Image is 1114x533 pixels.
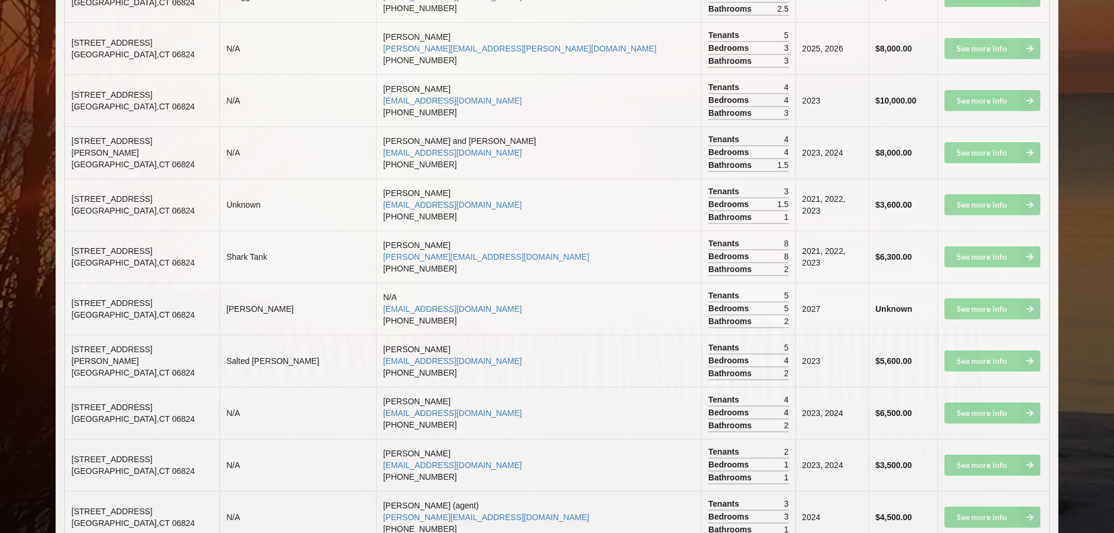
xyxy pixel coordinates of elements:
[784,342,789,353] span: 5
[795,335,868,387] td: 2023
[784,511,789,522] span: 3
[875,200,912,209] b: $3,600.00
[784,459,789,470] span: 1
[784,472,789,483] span: 1
[777,3,788,15] span: 2.5
[708,133,742,145] span: Tenants
[383,148,522,157] a: [EMAIL_ADDRESS][DOMAIN_NAME]
[795,74,868,126] td: 2023
[784,419,789,431] span: 2
[784,185,789,197] span: 3
[708,394,742,405] span: Tenants
[708,459,751,470] span: Bedrooms
[777,198,788,210] span: 1.5
[784,94,789,106] span: 4
[784,133,789,145] span: 4
[708,146,751,158] span: Bedrooms
[875,356,912,366] b: $5,600.00
[784,290,789,301] span: 5
[71,466,195,476] span: [GEOGRAPHIC_DATA] , CT 06824
[71,345,152,366] span: [STREET_ADDRESS][PERSON_NAME]
[708,290,742,301] span: Tenants
[708,472,754,483] span: Bathrooms
[795,387,868,439] td: 2023, 2024
[383,44,657,53] a: [PERSON_NAME][EMAIL_ADDRESS][PERSON_NAME][DOMAIN_NAME]
[71,38,152,47] span: [STREET_ADDRESS]
[708,55,754,67] span: Bathrooms
[71,507,152,516] span: [STREET_ADDRESS]
[784,355,789,366] span: 4
[71,368,195,377] span: [GEOGRAPHIC_DATA] , CT 06824
[376,178,701,231] td: [PERSON_NAME] [PHONE_NUMBER]
[784,107,789,119] span: 3
[784,498,789,510] span: 3
[784,238,789,249] span: 8
[71,90,152,99] span: [STREET_ADDRESS]
[708,42,751,54] span: Bedrooms
[219,335,376,387] td: Salted [PERSON_NAME]
[71,310,195,319] span: [GEOGRAPHIC_DATA] , CT 06824
[219,439,376,491] td: N/A
[71,50,195,59] span: [GEOGRAPHIC_DATA] , CT 06824
[708,511,751,522] span: Bedrooms
[784,367,789,379] span: 2
[708,185,742,197] span: Tenants
[219,283,376,335] td: [PERSON_NAME]
[708,263,754,275] span: Bathrooms
[71,414,195,424] span: [GEOGRAPHIC_DATA] , CT 06824
[376,335,701,387] td: [PERSON_NAME] [PHONE_NUMBER]
[784,263,789,275] span: 2
[795,439,868,491] td: 2023, 2024
[376,231,701,283] td: [PERSON_NAME] [PHONE_NUMBER]
[376,283,701,335] td: N/A [PHONE_NUMBER]
[376,387,701,439] td: [PERSON_NAME] [PHONE_NUMBER]
[784,394,789,405] span: 4
[784,211,789,223] span: 1
[777,159,788,171] span: 1.5
[708,3,754,15] span: Bathrooms
[71,136,152,157] span: [STREET_ADDRESS][PERSON_NAME]
[795,178,868,231] td: 2021, 2022, 2023
[708,198,751,210] span: Bedrooms
[708,211,754,223] span: Bathrooms
[219,22,376,74] td: N/A
[875,148,912,157] b: $8,000.00
[708,407,751,418] span: Bedrooms
[708,498,742,510] span: Tenants
[219,126,376,178] td: N/A
[708,302,751,314] span: Bedrooms
[708,238,742,249] span: Tenants
[784,446,789,458] span: 2
[71,455,152,464] span: [STREET_ADDRESS]
[71,194,152,204] span: [STREET_ADDRESS]
[708,355,751,366] span: Bedrooms
[784,315,789,327] span: 2
[383,408,522,418] a: [EMAIL_ADDRESS][DOMAIN_NAME]
[383,200,522,209] a: [EMAIL_ADDRESS][DOMAIN_NAME]
[71,403,152,412] span: [STREET_ADDRESS]
[383,513,589,522] a: [PERSON_NAME][EMAIL_ADDRESS][DOMAIN_NAME]
[875,460,912,470] b: $3,500.00
[784,407,789,418] span: 4
[376,126,701,178] td: [PERSON_NAME] and [PERSON_NAME] [PHONE_NUMBER]
[71,298,152,308] span: [STREET_ADDRESS]
[784,55,789,67] span: 3
[219,74,376,126] td: N/A
[383,96,522,105] a: [EMAIL_ADDRESS][DOMAIN_NAME]
[784,81,789,93] span: 4
[376,22,701,74] td: [PERSON_NAME] [PHONE_NUMBER]
[219,178,376,231] td: Unknown
[708,29,742,41] span: Tenants
[795,22,868,74] td: 2025, 2026
[219,231,376,283] td: Shark Tank
[383,460,522,470] a: [EMAIL_ADDRESS][DOMAIN_NAME]
[708,446,742,458] span: Tenants
[383,252,589,262] a: [PERSON_NAME][EMAIL_ADDRESS][DOMAIN_NAME]
[71,206,195,215] span: [GEOGRAPHIC_DATA] , CT 06824
[784,146,789,158] span: 4
[708,315,754,327] span: Bathrooms
[784,250,789,262] span: 8
[784,302,789,314] span: 5
[71,518,195,528] span: [GEOGRAPHIC_DATA] , CT 06824
[875,408,912,418] b: $6,500.00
